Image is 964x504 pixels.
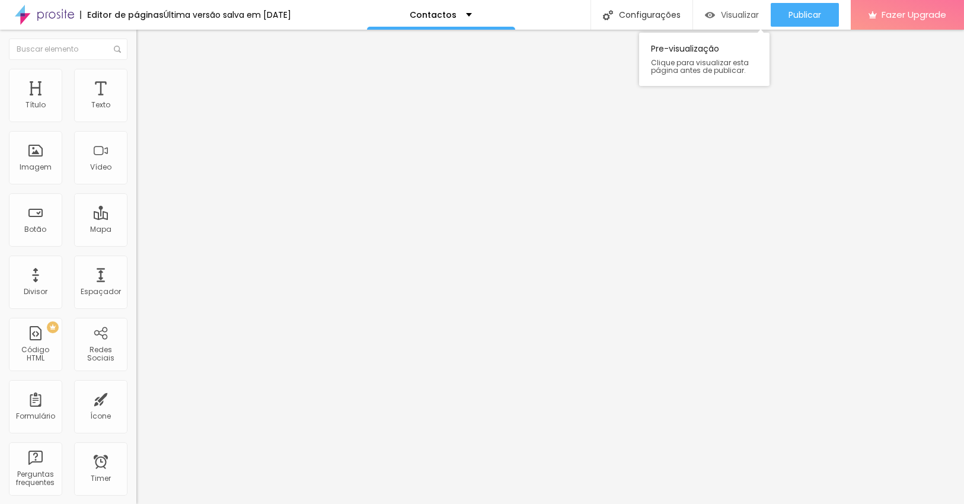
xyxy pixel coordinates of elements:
div: Código HTML [12,346,59,363]
div: Pre-visualização [639,33,770,86]
iframe: Editor [136,30,964,504]
div: Vídeo [90,163,111,171]
div: Timer [91,474,111,483]
span: Clique para visualizar esta página antes de publicar. [651,59,758,74]
img: view-1.svg [705,10,715,20]
div: Formulário [16,412,55,420]
div: Título [25,101,46,109]
img: Icone [603,10,613,20]
p: Contactos [410,11,457,19]
span: Publicar [789,10,821,20]
div: Mapa [90,225,111,234]
button: Visualizar [693,3,771,27]
div: Texto [91,101,110,109]
div: Espaçador [81,288,121,296]
div: Última versão salva em [DATE] [164,11,291,19]
div: Ícone [91,412,111,420]
div: Editor de páginas [80,11,164,19]
div: Imagem [20,163,52,171]
span: Fazer Upgrade [882,9,946,20]
button: Publicar [771,3,839,27]
input: Buscar elemento [9,39,127,60]
img: Icone [114,46,121,53]
div: Botão [25,225,47,234]
span: Visualizar [721,10,759,20]
div: Perguntas frequentes [12,470,59,487]
div: Redes Sociais [77,346,124,363]
div: Divisor [24,288,47,296]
